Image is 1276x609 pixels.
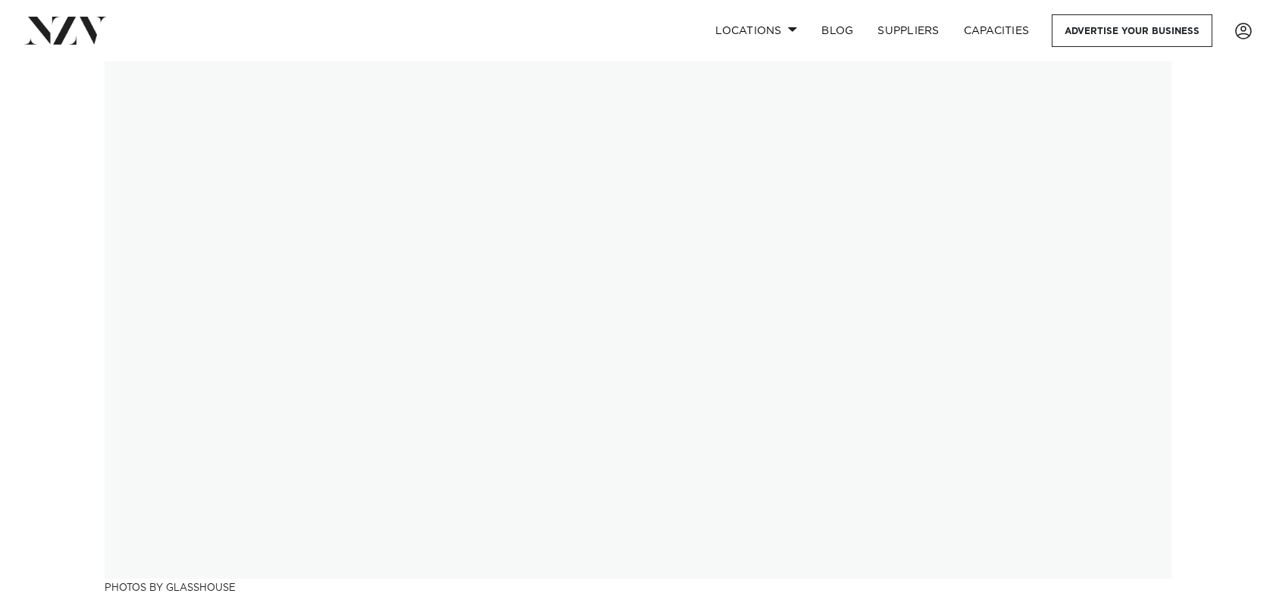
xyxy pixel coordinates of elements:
a: SUPPLIERS [865,14,951,47]
img: nzv-logo.png [24,17,107,44]
h3: Photos by Glasshouse [105,579,1171,595]
a: BLOG [809,14,865,47]
a: Advertise your business [1052,14,1212,47]
a: Capacities [952,14,1042,47]
a: Locations [703,14,809,47]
